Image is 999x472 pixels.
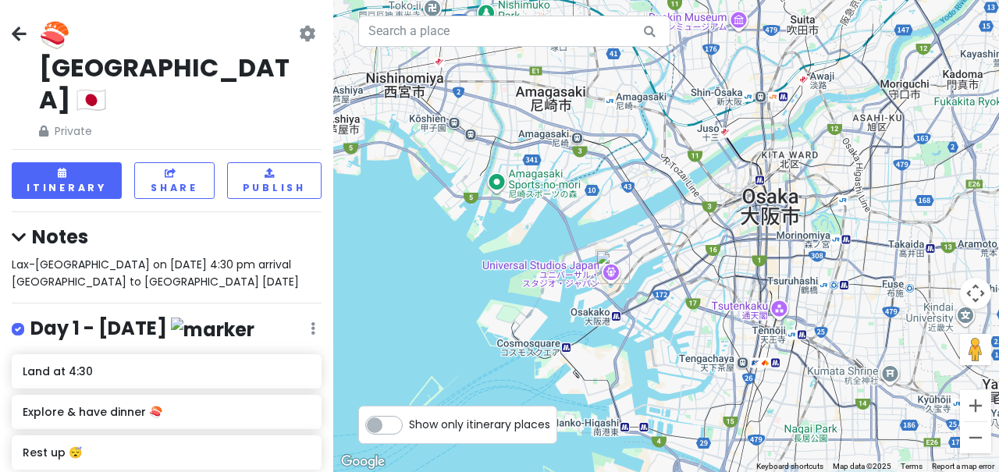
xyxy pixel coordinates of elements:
input: Search a place [358,16,670,47]
button: Map camera controls [960,278,991,309]
span: Map data ©2025 [833,462,891,470]
span: Show only itinerary places [409,416,550,433]
h6: Rest up 😴 [23,445,310,460]
img: Google [337,452,389,472]
button: Zoom in [960,390,991,421]
h4: Day 1 - [DATE] [30,316,254,342]
a: Report a map error [932,462,994,470]
a: Terms (opens in new tab) [901,462,923,470]
div: Universal Studios Japan [595,250,630,284]
h2: 🍣 [GEOGRAPHIC_DATA] 🇯🇵 [39,19,296,116]
h6: Explore & have dinner 🍣 [23,405,310,419]
button: Zoom out [960,422,991,453]
button: Drag Pegman onto the map to open Street View [960,334,991,365]
span: Lax-[GEOGRAPHIC_DATA] on [DATE] 4:30 pm arrival [GEOGRAPHIC_DATA] to [GEOGRAPHIC_DATA] [DATE] [12,257,299,289]
h4: Notes [12,225,322,249]
button: Keyboard shortcuts [756,461,823,472]
span: Private [39,122,296,140]
h6: Land at 4:30 [23,364,310,378]
button: Share [134,162,215,199]
button: Publish [227,162,322,199]
a: Open this area in Google Maps (opens a new window) [337,452,389,472]
button: Itinerary [12,162,122,199]
img: marker [171,318,254,342]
